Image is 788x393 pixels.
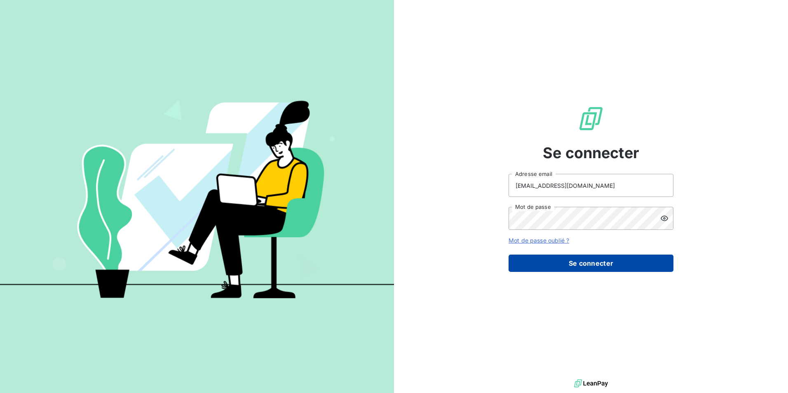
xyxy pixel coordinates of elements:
[509,255,673,272] button: Se connecter
[509,237,569,244] a: Mot de passe oublié ?
[509,174,673,197] input: placeholder
[574,377,608,390] img: logo
[578,105,604,132] img: Logo LeanPay
[543,142,639,164] span: Se connecter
